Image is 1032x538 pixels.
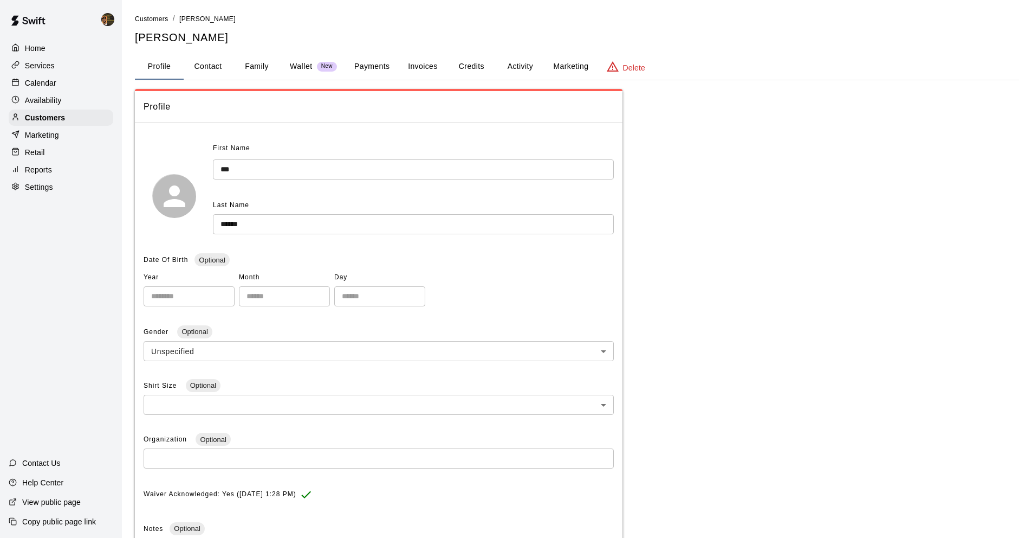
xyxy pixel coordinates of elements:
[9,110,113,126] a: Customers
[144,100,614,114] span: Profile
[144,256,188,264] span: Date Of Birth
[9,144,113,161] a: Retail
[25,60,55,71] p: Services
[177,328,212,336] span: Optional
[9,75,113,91] a: Calendar
[22,497,81,508] p: View public page
[25,95,62,106] p: Availability
[144,269,235,286] span: Year
[179,15,236,23] span: [PERSON_NAME]
[144,382,179,389] span: Shirt Size
[135,14,168,23] a: Customers
[9,127,113,143] a: Marketing
[144,486,296,503] span: Waiver Acknowledged: Yes ([DATE] 1:28 PM)
[398,54,447,80] button: Invoices
[213,201,249,209] span: Last Name
[317,63,337,70] span: New
[25,130,59,140] p: Marketing
[9,57,113,74] a: Services
[101,13,114,26] img: Francisco Gracesqui
[135,54,1019,80] div: basic tabs example
[623,62,645,73] p: Delete
[9,40,113,56] a: Home
[135,15,168,23] span: Customers
[9,179,113,195] a: Settings
[186,381,220,389] span: Optional
[239,269,330,286] span: Month
[144,525,163,533] span: Notes
[196,435,230,444] span: Optional
[144,328,171,336] span: Gender
[173,13,175,24] li: /
[232,54,281,80] button: Family
[25,43,46,54] p: Home
[346,54,398,80] button: Payments
[194,256,229,264] span: Optional
[144,341,614,361] div: Unspecified
[135,30,1019,45] h5: [PERSON_NAME]
[25,182,53,193] p: Settings
[213,140,250,157] span: First Name
[290,61,313,72] p: Wallet
[22,477,63,488] p: Help Center
[25,147,45,158] p: Retail
[144,435,189,443] span: Organization
[135,54,184,80] button: Profile
[25,164,52,175] p: Reports
[9,162,113,178] a: Reports
[170,524,204,533] span: Optional
[184,54,232,80] button: Contact
[9,92,113,108] a: Availability
[135,13,1019,25] nav: breadcrumb
[496,54,544,80] button: Activity
[22,516,96,527] p: Copy public page link
[25,112,65,123] p: Customers
[544,54,597,80] button: Marketing
[334,269,425,286] span: Day
[447,54,496,80] button: Credits
[99,9,122,30] div: Francisco Gracesqui
[25,78,56,88] p: Calendar
[22,458,61,469] p: Contact Us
